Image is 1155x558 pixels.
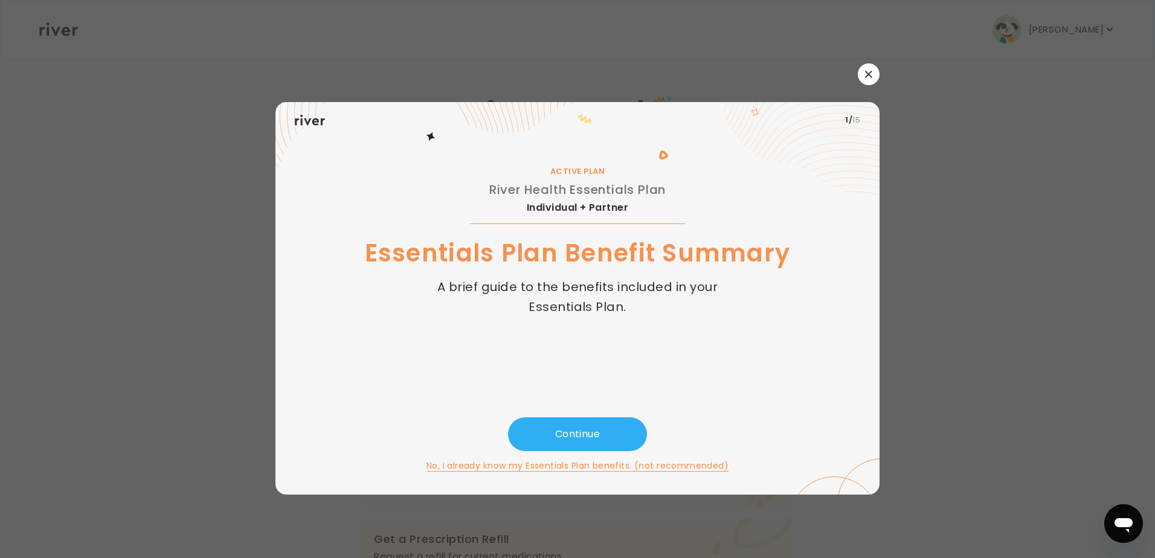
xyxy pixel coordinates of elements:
button: No, I already know my Essentials Plan benefits. (not recommended) [426,458,729,473]
button: Continue [508,417,647,451]
p: Individual + Partner [489,199,666,216]
h2: River Health Essentials Plan [489,180,666,199]
p: A brief guide to the benefits included in your Essentials Plan. [436,277,719,316]
h1: Essentials Plan Benefit Summary [365,236,791,270]
iframe: Button to launch messaging window [1104,504,1143,543]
